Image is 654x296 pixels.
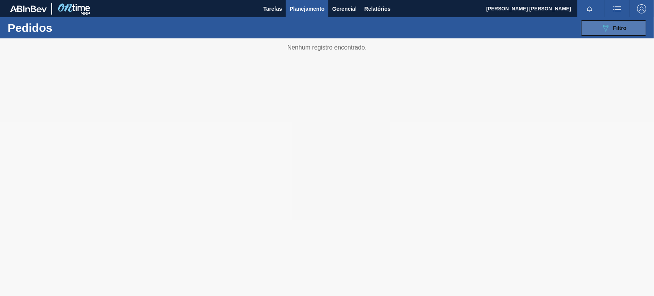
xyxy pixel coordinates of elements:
[290,4,325,13] span: Planejamento
[364,4,390,13] span: Relatórios
[637,4,646,13] img: Logout
[263,4,282,13] span: Tarefas
[332,4,357,13] span: Gerencial
[577,3,602,14] button: Notificações
[581,20,646,36] button: Filtro
[613,4,622,13] img: userActions
[613,25,627,31] span: Filtro
[10,5,47,12] img: TNhmsLtSVTkK8tSr43FrP2fwEKptu5GPRR3wAAAABJRU5ErkJggg==
[8,23,120,32] h1: Pedidos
